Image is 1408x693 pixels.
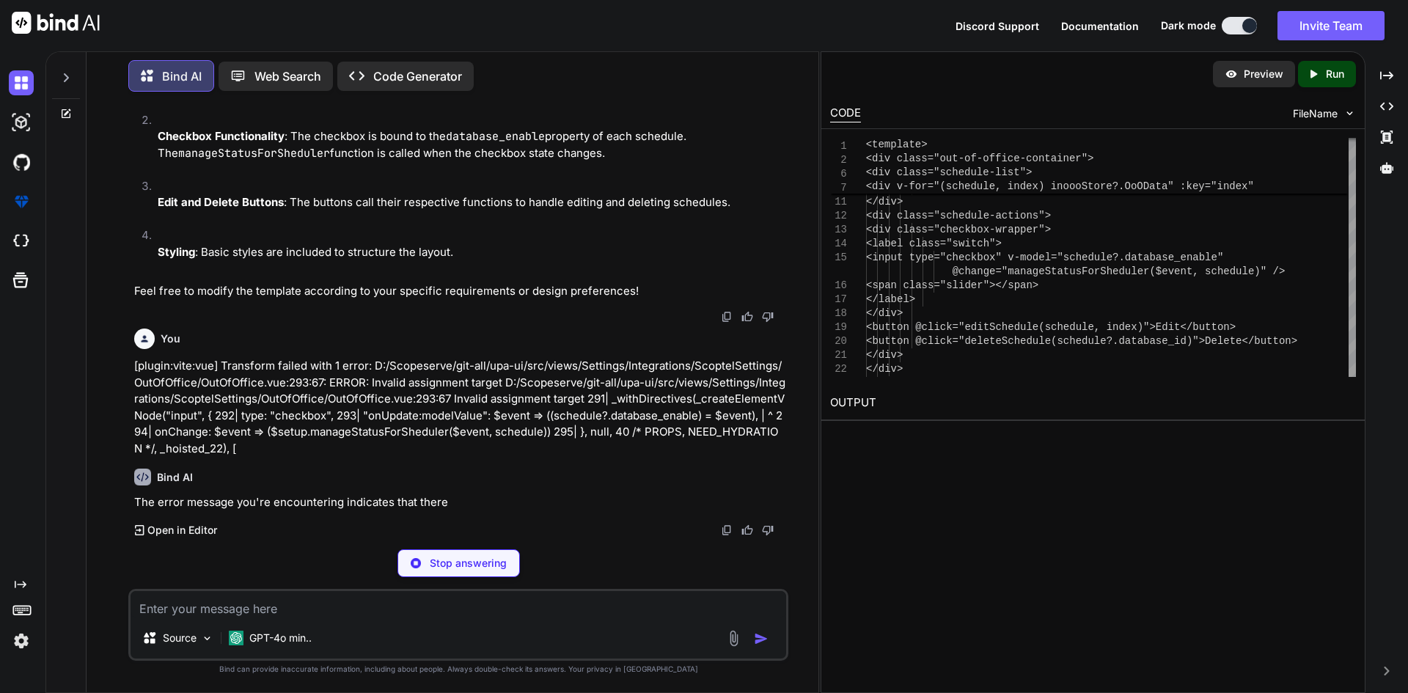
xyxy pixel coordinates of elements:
[157,470,193,485] h6: Bind AI
[446,129,545,144] code: database_enable
[158,195,284,209] strong: Edit and Delete Buttons
[830,195,847,209] div: 11
[1161,18,1216,33] span: Dark mode
[1293,106,1338,121] span: FileName
[830,362,847,376] div: 22
[866,252,1088,263] span: <input type="checkbox" v-model="sche
[373,67,462,85] p: Code Generator
[9,229,34,254] img: cloudideIcon
[866,349,903,361] span: </div>
[928,182,1094,194] span: (schedule?.until) }}</span>
[956,18,1039,34] button: Discord Support
[830,181,847,195] span: 7
[1088,252,1223,263] span: dule?.database_enable"
[830,153,847,167] span: 2
[762,524,774,536] img: dislike
[9,70,34,95] img: darkChat
[134,283,785,300] p: Feel free to modify the template according to your specific requirements or design preferences!
[158,245,195,259] strong: Styling
[830,105,861,122] div: CODE
[229,631,243,645] img: GPT-4o mini
[866,153,1094,164] span: <div class="out-of-office-container">
[866,210,1051,221] span: <div class="schedule-actions">
[830,279,847,293] div: 16
[1225,67,1238,81] img: preview
[1061,20,1139,32] span: Documentation
[430,556,507,571] p: Stop answering
[956,20,1039,32] span: Discord Support
[158,194,785,211] p: : The buttons call their respective functions to handle editing and deleting schedules.
[866,196,903,208] span: </div>
[1061,18,1139,34] button: Documentation
[830,348,847,362] div: 21
[9,189,34,214] img: premium
[249,631,312,645] p: GPT-4o min..
[721,311,733,323] img: copy
[161,331,180,346] h6: You
[254,67,321,85] p: Web Search
[866,321,1112,333] span: <button @click="editSchedule(schedule, i
[134,358,785,457] p: [plugin:vite:vue] Transform failed with 1 error: D:/Scopeserve/git-all/upa-ui/src/views/Settings/...
[830,167,847,181] span: 6
[830,251,847,265] div: 15
[12,12,100,34] img: Bind AI
[866,139,928,150] span: <template>
[830,139,847,153] span: 1
[1063,180,1253,192] span: oooStore?.OoOData" :key="index"
[9,628,34,653] img: settings
[830,320,847,334] div: 19
[158,129,285,143] strong: Checkbox Functionality
[866,166,1033,178] span: <div class="schedule-list">
[201,632,213,645] img: Pick Models
[830,376,847,390] div: 23
[163,631,197,645] p: Source
[754,631,769,646] img: icon
[1277,11,1385,40] button: Invite Team
[721,524,733,536] img: copy
[162,67,202,85] p: Bind AI
[866,224,1051,235] span: <div class="checkbox-wrapper">
[725,630,742,647] img: attachment
[866,180,1063,192] span: <div v-for="(schedule, index) in
[866,363,903,375] span: </div>
[866,279,1038,291] span: <span class="slider"></span>
[952,265,1260,277] span: @change="manageStatusForSheduler($event, schedule)
[866,293,915,305] span: </label>
[830,334,847,348] div: 20
[762,311,774,323] img: dislike
[158,244,785,261] p: : Basic styles are included to structure the layout.
[1244,67,1283,81] p: Preview
[821,386,1365,420] h2: OUTPUT
[741,524,753,536] img: like
[147,523,217,538] p: Open in Editor
[741,311,753,323] img: like
[830,293,847,307] div: 17
[1112,335,1297,347] span: .database_id)">Delete</button>
[1343,107,1356,120] img: chevron down
[1326,67,1344,81] p: Run
[1260,265,1285,277] span: " />
[9,110,34,135] img: darkAi-studio
[158,128,785,161] p: : The checkbox is bound to the property of each schedule. The function is called when the checkbo...
[866,335,1112,347] span: <button @click="deleteSchedule(schedule?
[9,150,34,175] img: githubDark
[134,494,785,511] p: The error message you're encountering indicates that there
[830,307,847,320] div: 18
[830,209,847,223] div: 12
[866,307,903,319] span: </div>
[178,146,330,161] code: manageStatusForSheduler
[1112,321,1236,333] span: ndex)">Edit</button>
[830,237,847,251] div: 14
[830,223,847,237] div: 13
[866,238,1002,249] span: <label class="switch">
[128,664,788,675] p: Bind can provide inaccurate information, including about people. Always double-check its answers....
